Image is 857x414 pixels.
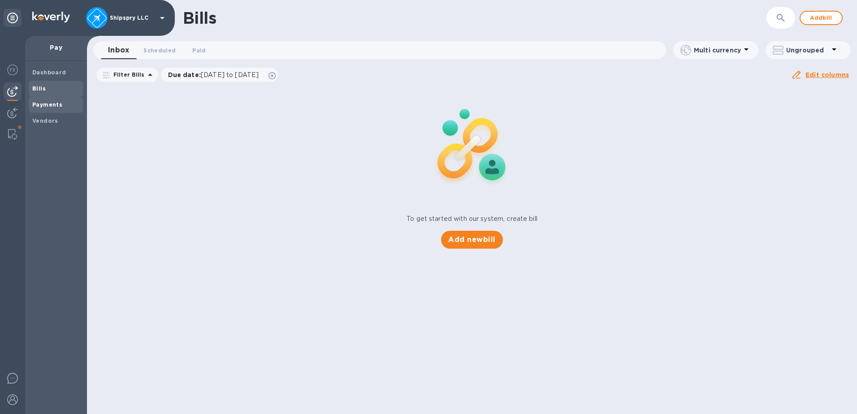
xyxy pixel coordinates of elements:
button: Add newbill [441,231,502,249]
div: Unpin categories [4,9,22,27]
b: Bills [32,85,46,92]
b: Payments [32,101,62,108]
img: Foreign exchange [7,65,18,75]
p: Filter Bills [110,71,145,78]
p: Due date : [168,70,264,79]
span: Add new bill [448,234,495,245]
h1: Bills [183,9,216,27]
span: Scheduled [143,46,176,55]
u: Edit columns [805,71,849,78]
img: Logo [32,12,70,22]
p: To get started with our system, create bill [407,214,537,224]
span: Inbox [108,44,129,56]
b: Dashboard [32,69,66,76]
span: [DATE] to [DATE] [201,71,259,78]
p: Multi currency [694,46,741,55]
div: Due date:[DATE] to [DATE] [161,68,278,82]
p: Ungrouped [786,46,829,55]
button: Addbill [800,11,843,25]
span: Add bill [808,13,835,23]
b: Vendors [32,117,58,124]
p: Pay [32,43,80,52]
p: Shipspry LLC [110,15,155,21]
span: Paid [192,46,206,55]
